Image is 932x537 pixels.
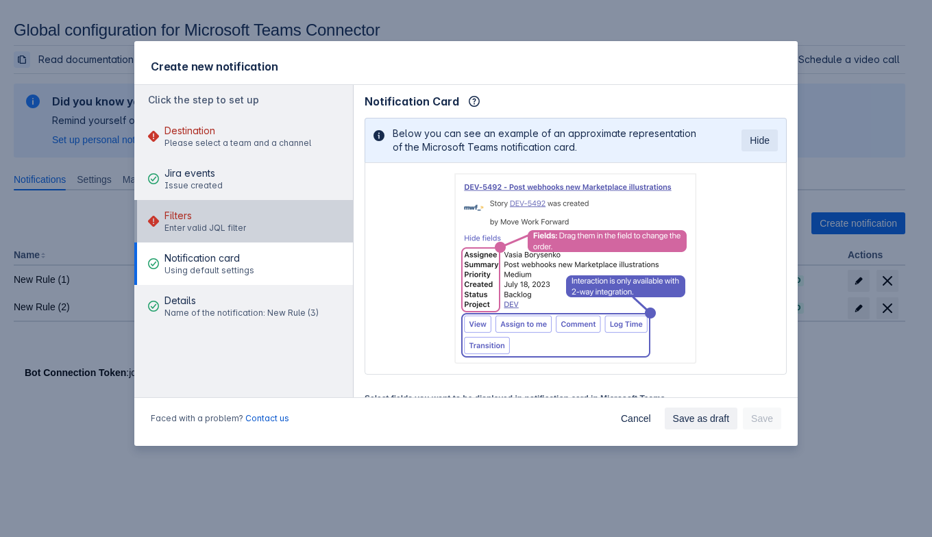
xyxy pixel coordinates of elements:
span: Details [164,294,319,308]
button: Cancel [613,408,659,429]
img: Below you can see an example of an approximate representation of the Microsoft Teams notification... [453,171,699,366]
span: Name of the notification: New Rule (3) [164,308,319,319]
span: Cancel [621,408,651,429]
span: good [148,173,159,184]
span: Please select a team and a channel [164,138,311,149]
span: of the Microsoft Teams notification card. [393,140,696,154]
span: Jira events [164,166,223,180]
span: error [148,216,159,227]
span: Save as draft [673,408,730,429]
span: Issue created [164,180,223,191]
button: Save as draft [665,408,738,429]
span: good [148,301,159,312]
span: Enter valid JQL filter [164,223,246,234]
span: Notification card [164,251,254,265]
span: Hide [750,129,770,151]
button: Hide [741,129,778,151]
span: good [148,258,159,269]
span: Filters [164,209,246,223]
a: Contact us [245,413,289,423]
span: error [148,131,159,142]
span: Notification Card [365,93,459,110]
label: Select fields you want to be displayed in notification card in Microsoft Teams [365,393,665,404]
span: Faced with a problem? [151,413,289,424]
span: Below you can see an example of an approximate representation [393,127,696,140]
button: Save [743,408,781,429]
span: Destination [164,124,311,138]
span: Create new notification [151,60,278,73]
span: Click the step to set up [148,94,259,105]
span: Save [751,408,773,429]
span: Using default settings [164,265,254,276]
